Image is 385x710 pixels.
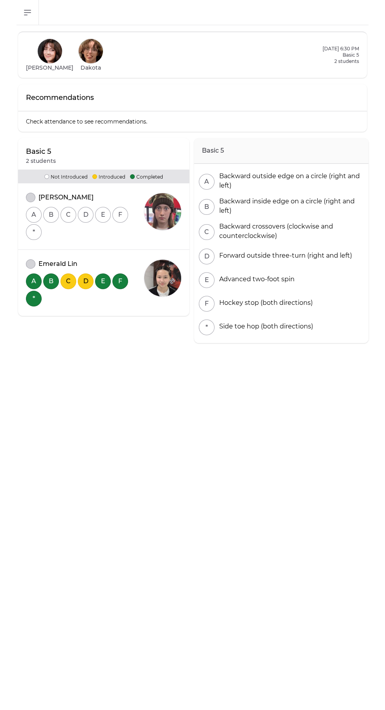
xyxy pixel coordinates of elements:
[216,322,313,331] div: Side toe hop (both directions)
[26,157,56,165] p: 2 students
[43,207,59,223] button: B
[323,52,359,58] h2: Basic 5
[130,173,163,180] p: Completed
[26,64,73,72] h1: [PERSON_NAME]
[78,207,93,223] button: D
[26,207,42,223] button: A
[95,207,111,223] button: E
[216,222,364,241] div: Backward crossovers (clockwise and counterclockwise)
[216,251,352,260] div: Forward outside three-turn (right and left)
[26,92,94,103] p: Recommendations
[43,273,59,289] button: B
[323,46,359,52] h2: [DATE] 6:30 PM
[81,64,101,72] h1: Dakota
[44,173,88,180] p: Not Introduced
[38,193,93,202] p: [PERSON_NAME]
[323,58,359,65] p: 2 students
[95,273,111,289] button: E
[216,275,295,284] div: Advanced two-foot spin
[60,273,76,289] button: C
[194,138,368,164] h2: Basic 5
[26,259,35,269] button: attendance
[199,272,214,288] button: E
[78,273,93,289] button: D
[112,207,128,223] button: F
[199,224,214,240] button: C
[26,193,35,202] button: attendance
[216,172,364,190] div: Backward outside edge on a circle (right and left)
[199,174,214,190] button: A
[26,146,56,157] p: Basic 5
[60,207,76,223] button: C
[216,197,364,216] div: Backward inside edge on a circle (right and left)
[199,249,214,264] button: D
[18,111,367,132] p: Check attendance to see recommendations.
[92,173,125,180] p: Introduced
[26,273,42,289] button: A
[112,273,128,289] button: F
[199,296,214,312] button: F
[216,298,313,308] div: Hockey stop (both directions)
[199,199,214,215] button: B
[38,259,77,269] p: Emerald Lin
